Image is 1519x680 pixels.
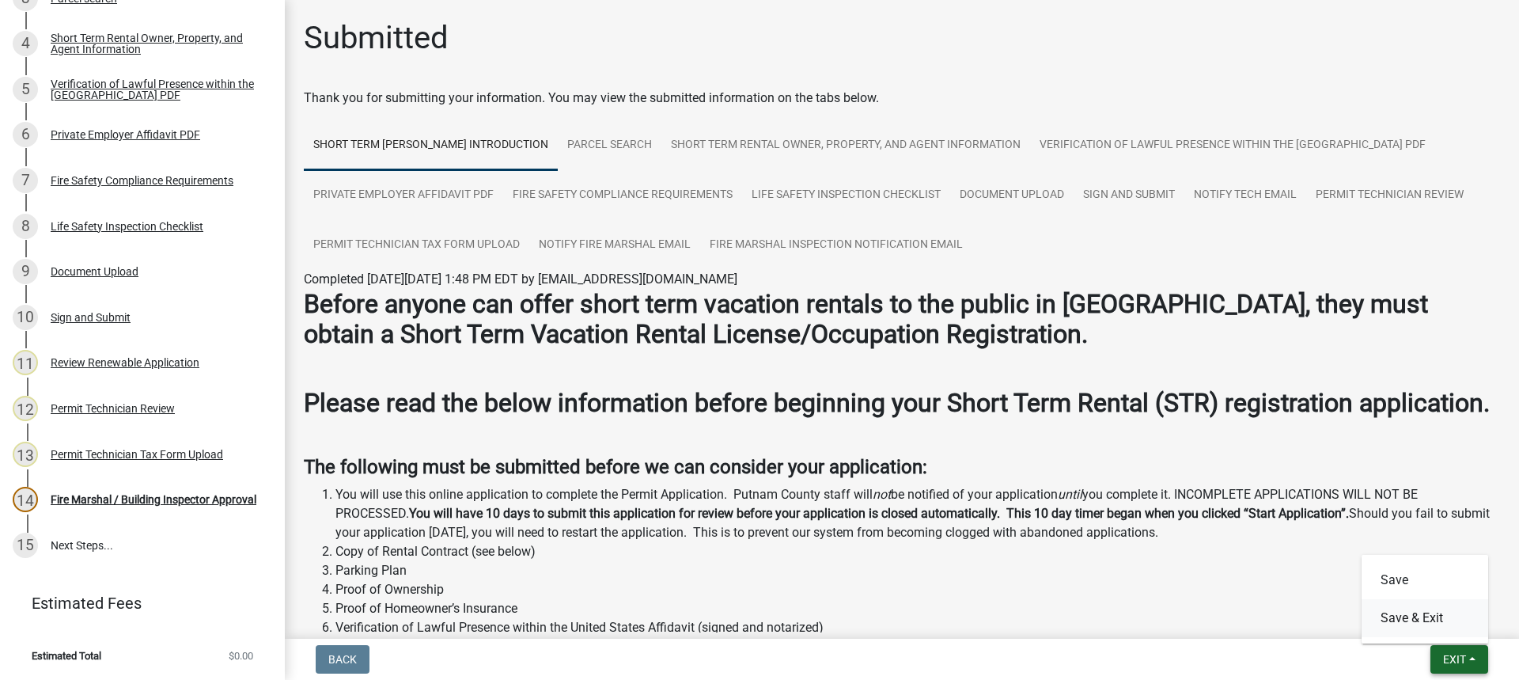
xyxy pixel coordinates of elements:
span: $0.00 [229,651,253,661]
li: Copy of Rental Contract (see below) [335,542,1500,561]
div: Exit [1362,555,1488,644]
a: Parcel search [558,120,661,171]
strong: The following must be submitted before we can consider your application: [304,456,927,478]
li: Proof of Ownership [335,580,1500,599]
div: 6 [13,122,38,147]
div: 11 [13,350,38,375]
div: 8 [13,214,38,239]
a: Short Term [PERSON_NAME] Introduction [304,120,558,171]
a: Life Safety Inspection Checklist [742,170,950,221]
a: Permit Technician Tax Form Upload [304,220,529,271]
i: until [1058,487,1082,502]
span: Exit [1443,653,1466,666]
button: Save [1362,561,1488,599]
div: Verification of Lawful Presence within the [GEOGRAPHIC_DATA] PDF [51,78,259,101]
a: Notify Tech Email [1184,170,1306,221]
a: Document Upload [950,170,1074,221]
div: Review Renewable Application [51,357,199,368]
a: Fire Marshal Inspection Notification Email [700,220,972,271]
div: 10 [13,305,38,330]
li: Parking Plan [335,561,1500,580]
div: 14 [13,487,38,512]
li: You will use this online application to complete the Permit Application. Putnam County staff will... [335,485,1500,542]
div: Permit Technician Review [51,403,175,414]
a: Sign and Submit [1074,170,1184,221]
strong: Please read the below information before beginning your Short Term Rental (STR) registration appl... [304,388,1490,418]
button: Back [316,645,369,674]
div: Short Term Rental Owner, Property, and Agent Information [51,32,259,55]
div: Fire Safety Compliance Requirements [51,175,233,186]
div: 13 [13,442,38,467]
a: Notify Fire Marshal Email [529,220,700,271]
a: Verification of Lawful Presence within the [GEOGRAPHIC_DATA] PDF [1030,120,1435,171]
div: 4 [13,31,38,56]
i: not [873,487,891,502]
div: Sign and Submit [51,312,131,323]
div: 9 [13,259,38,284]
strong: Before anyone can offer short term vacation rentals to the public in [GEOGRAPHIC_DATA], they must... [304,289,1428,349]
div: 5 [13,77,38,102]
a: Fire Safety Compliance Requirements [503,170,742,221]
span: Back [328,653,357,666]
div: Permit Technician Tax Form Upload [51,449,223,460]
a: Short Term Rental Owner, Property, and Agent Information [661,120,1030,171]
div: Document Upload [51,266,138,277]
li: Proof of Homeowner’s Insurance [335,599,1500,618]
h1: Submitted [304,19,449,57]
div: Thank you for submitting your information. You may view the submitted information on the tabs below. [304,89,1500,108]
li: Verification of Lawful Presence within the United States Affidavit (signed and notarized) [335,618,1500,637]
a: Estimated Fees [13,587,259,619]
a: Private Employer Affidavit PDF [304,170,503,221]
button: Exit [1430,645,1488,674]
strong: You will have 10 days to submit this application for review before your application is closed aut... [409,506,1349,521]
div: Life Safety Inspection Checklist [51,221,203,232]
span: Estimated Total [32,651,101,661]
div: Fire Marshal / Building Inspector Approval [51,494,256,505]
div: Private Employer Affidavit PDF [51,129,200,140]
div: 12 [13,396,38,421]
span: Completed [DATE][DATE] 1:48 PM EDT by [EMAIL_ADDRESS][DOMAIN_NAME] [304,272,737,287]
div: 7 [13,168,38,193]
div: 15 [13,533,38,558]
a: Permit Technician Review [1306,170,1473,221]
button: Save & Exit [1362,599,1488,637]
